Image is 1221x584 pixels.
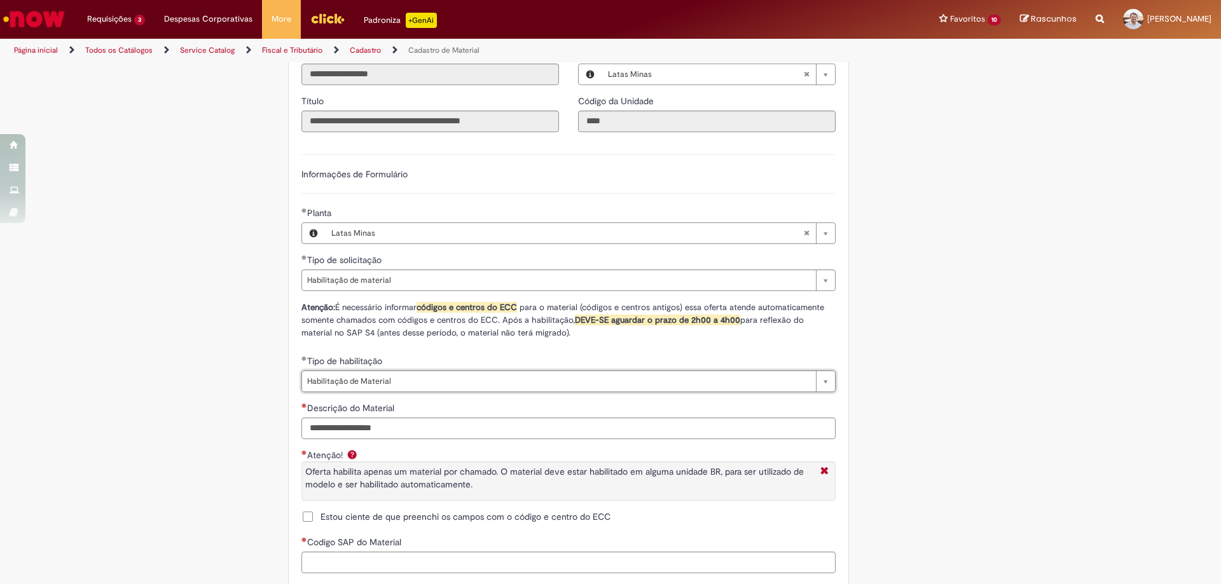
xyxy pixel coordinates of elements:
[301,302,335,313] strong: Atenção:
[579,64,602,85] button: Local, Visualizar este registro Latas Minas
[578,95,656,107] label: Somente leitura - Código da Unidade
[345,449,360,459] span: Ajuda para Atenção!
[602,64,835,85] a: Latas MinasLimpar campo Local
[134,15,145,25] span: 3
[364,13,437,28] div: Padroniza
[272,13,291,25] span: More
[301,356,307,361] span: Obrigatório Preenchido
[307,254,384,266] span: Tipo de solicitação
[310,9,345,28] img: click_logo_yellow_360x200.png
[797,223,816,243] abbr: Limpar campo Planta
[301,208,307,213] span: Obrigatório Preenchido
[608,64,803,85] span: Latas Minas
[331,223,803,243] span: Latas Minas
[350,45,381,55] a: Cadastro
[301,302,824,338] span: É necessário informar para o material (códigos e centros antigos) essa oferta atende automaticame...
[301,537,307,542] span: Necessários
[180,45,235,55] a: Service Catalog
[1,6,67,32] img: ServiceNow
[307,371,810,391] span: Habilitação de Material
[1031,13,1077,25] span: Rascunhos
[301,255,307,260] span: Obrigatório Preenchido
[1147,13,1211,24] span: [PERSON_NAME]
[164,13,252,25] span: Despesas Corporativas
[578,111,836,132] input: Código da Unidade
[301,403,307,408] span: Necessários
[307,207,334,219] span: Necessários - Planta
[797,64,816,85] abbr: Limpar campo Local
[307,402,397,414] span: Descrição do Material
[301,450,307,455] span: Obrigatório
[301,111,559,132] input: Título
[408,45,479,55] a: Cadastro de Material
[301,418,836,439] input: Descrição do Material
[262,45,322,55] a: Fiscal e Tributário
[307,449,345,461] span: Atenção!
[305,465,814,491] p: Oferta habilita apenas um material por chamado. O material deve estar habilitado em alguma unidad...
[988,15,1001,25] span: 10
[85,45,153,55] a: Todos os Catálogos
[325,223,835,243] a: Latas MinasLimpar campo Planta
[307,355,385,367] span: Tipo de habilitação
[321,510,610,523] span: Estou ciente de que preenchi os campos com o código e centro do ECC
[302,223,325,243] button: Planta, Visualizar este registro Latas Minas
[301,168,408,180] label: Informações de Formulário
[1020,13,1077,25] a: Rascunhos
[817,465,832,479] i: Fechar More information Por question_aten_o
[417,302,517,313] span: códigos e centros do ECC
[301,64,559,85] input: Email
[301,552,836,573] input: Codigo SAP do Material
[950,13,985,25] span: Favoritos
[87,13,132,25] span: Requisições
[406,13,437,28] p: +GenAi
[307,536,404,548] span: Codigo SAP do Material
[301,95,326,107] label: Somente leitura - Título
[10,39,804,62] ul: Trilhas de página
[307,270,810,290] span: Habilitação de material
[575,315,740,325] strong: DEVE-SE aguardar o prazo de 2h00 a 4h00
[14,45,58,55] a: Página inicial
